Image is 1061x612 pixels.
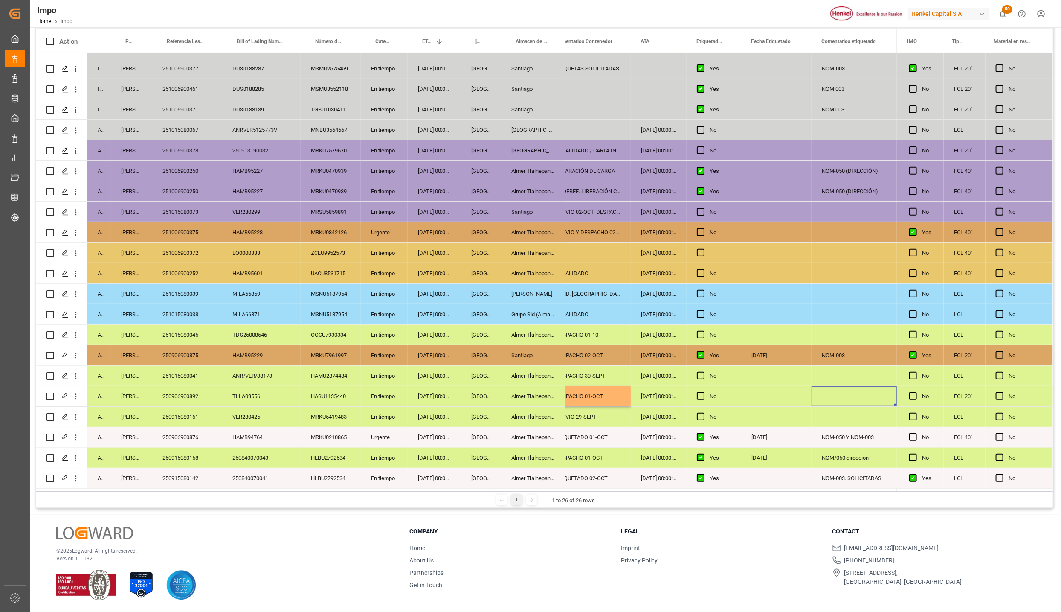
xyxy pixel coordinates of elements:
[152,284,222,304] div: 251015080039
[152,243,222,263] div: 251006900372
[631,202,687,222] div: [DATE] 00:00:00
[301,325,361,345] div: OOCU7930334
[361,120,408,140] div: En tiempo
[899,304,1053,325] div: Press SPACE to select this row.
[111,304,152,324] div: [PERSON_NAME]
[944,263,986,283] div: FCL 40"
[87,263,111,283] div: Arrived
[222,366,301,386] div: ANR/VER/38173
[461,427,501,447] div: [GEOGRAPHIC_DATA]
[36,386,565,407] div: Press SPACE to select this row.
[361,79,408,99] div: En tiempo
[301,284,361,304] div: MSNU5187954
[545,386,631,406] div: DESPACHO 01-OCT
[897,58,982,79] div: N/A
[111,407,152,427] div: [PERSON_NAME]
[944,407,986,427] div: LCL
[897,79,982,99] div: N/A
[944,58,986,79] div: FCL 20"
[631,407,687,427] div: [DATE] 00:00:00
[87,79,111,99] div: In progress
[361,161,408,181] div: En tiempo
[301,79,361,99] div: MSMU3552118
[899,263,1053,284] div: Press SPACE to select this row.
[545,345,631,365] div: DESPACHO 02-OCT
[899,366,1053,386] div: Press SPACE to select this row.
[87,99,111,119] div: In progress
[301,304,361,324] div: MSNU5187954
[631,345,687,365] div: [DATE] 00:00:00
[152,345,222,365] div: 250906900875
[111,325,152,345] div: [PERSON_NAME]
[631,386,687,406] div: [DATE] 00:00:00
[87,304,111,324] div: Arrived
[87,202,111,222] div: Arrived
[37,18,51,24] a: Home
[408,79,461,99] div: [DATE] 00:00:00
[301,202,361,222] div: MRSU5859891
[361,345,408,365] div: En tiempo
[408,263,461,283] div: [DATE] 00:00:00
[501,222,565,242] div: Almer Tlalnepantla
[897,161,982,181] div: N/A
[408,202,461,222] div: [DATE] 00:00:00
[87,243,111,263] div: Arrived
[408,161,461,181] div: [DATE] 00:00:00
[461,284,501,304] div: [GEOGRAPHIC_DATA]
[501,366,565,386] div: Almer Tlalnepantla
[631,325,687,345] div: [DATE] 00:00:00
[36,181,565,202] div: Press SPACE to select this row.
[461,161,501,181] div: [GEOGRAPHIC_DATA]
[631,140,687,160] div: [DATE] 00:00:00
[361,181,408,201] div: En tiempo
[897,222,982,242] div: N/A
[36,304,565,325] div: Press SPACE to select this row.
[361,99,408,119] div: En tiempo
[993,4,1012,23] button: show 50 new notifications
[545,202,631,222] div: PREVIO 02-OCT, DESPACHO 03-OCT
[944,284,986,304] div: LCL
[152,386,222,406] div: 250906900892
[361,222,408,242] div: Urgente
[87,448,111,468] div: Arrived
[944,181,986,201] div: FCL 40"
[944,202,986,222] div: LCL
[301,427,361,447] div: MRKU0210865
[222,120,301,140] div: ANRVER5125773V
[545,79,631,99] div: N/A
[631,284,687,304] div: [DATE] 00:00:00
[944,427,986,447] div: FCL 40"
[897,284,982,304] div: N/A
[461,58,501,79] div: [GEOGRAPHIC_DATA]
[899,140,1053,161] div: Press SPACE to select this row.
[111,58,152,79] div: [PERSON_NAME]
[899,58,1053,79] div: Press SPACE to select this row.
[545,243,631,263] div: N/A
[501,407,565,427] div: Almer Tlalnepantla
[944,222,986,242] div: FCL 40"
[461,304,501,324] div: [GEOGRAPHIC_DATA]
[944,79,986,99] div: FCL 20"
[408,284,461,304] div: [DATE] 00:00:00
[897,120,982,140] div: N/A
[36,120,565,140] div: Press SPACE to select this row.
[87,181,111,201] div: Arrived
[87,366,111,386] div: Arrived
[87,407,111,427] div: Arrived
[222,345,301,365] div: HAMB95229
[111,345,152,365] div: [PERSON_NAME]
[111,120,152,140] div: [PERSON_NAME]
[301,140,361,160] div: MRKU7579670
[87,222,111,242] div: Arrived
[222,181,301,201] div: HAMB95227
[461,140,501,160] div: [GEOGRAPHIC_DATA]
[36,202,565,222] div: Press SPACE to select this row.
[111,366,152,386] div: [PERSON_NAME]
[408,99,461,119] div: [DATE] 00:00:00
[461,263,501,283] div: [GEOGRAPHIC_DATA]
[501,99,565,119] div: Santiago
[301,243,361,263] div: ZCLU9952573
[908,8,990,20] div: Henkel Capital S.A
[152,263,222,283] div: 251006900252
[152,140,222,160] div: 251006900378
